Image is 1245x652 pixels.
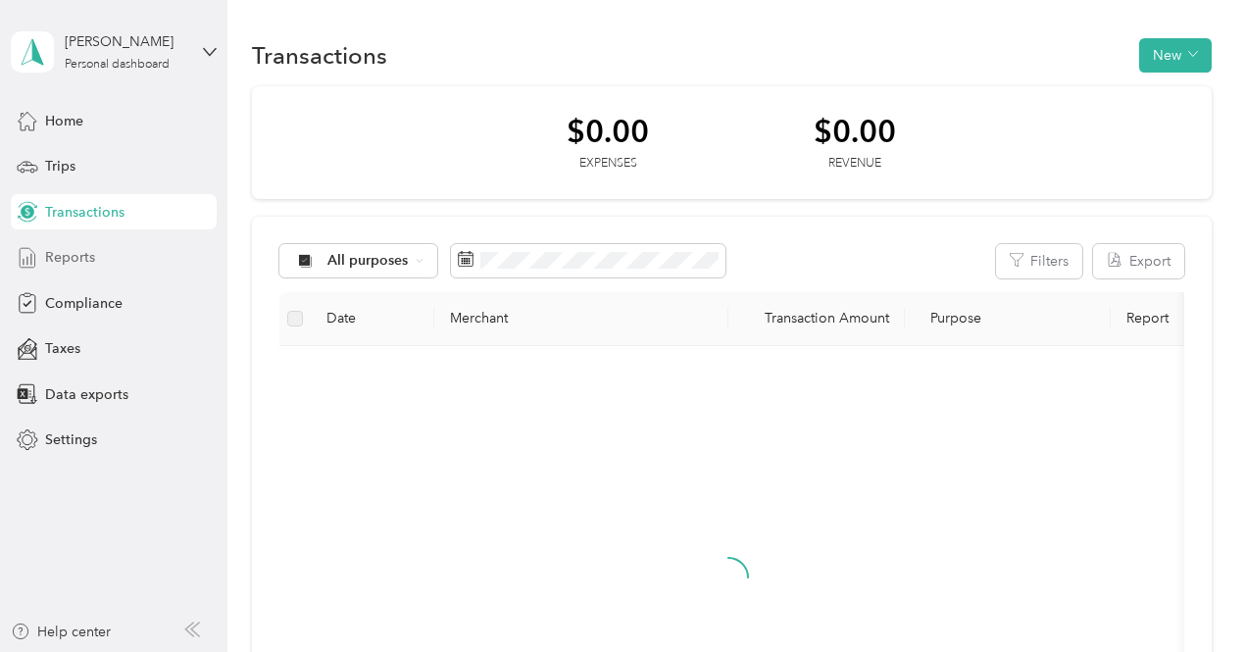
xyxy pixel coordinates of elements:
[45,384,128,405] span: Data exports
[434,292,728,346] th: Merchant
[45,156,75,176] span: Trips
[311,292,434,346] th: Date
[11,622,111,642] button: Help center
[45,338,80,359] span: Taxes
[1135,542,1245,652] iframe: Everlance-gr Chat Button Frame
[327,254,409,268] span: All purposes
[567,155,649,173] div: Expenses
[45,247,95,268] span: Reports
[252,45,387,66] h1: Transactions
[728,292,905,346] th: Transaction Amount
[65,59,170,71] div: Personal dashboard
[45,111,83,131] span: Home
[921,310,982,326] span: Purpose
[65,31,187,52] div: [PERSON_NAME]
[45,293,123,314] span: Compliance
[45,429,97,450] span: Settings
[814,155,896,173] div: Revenue
[567,114,649,148] div: $0.00
[814,114,896,148] div: $0.00
[996,244,1082,278] button: Filters
[1093,244,1184,278] button: Export
[45,202,124,223] span: Transactions
[1139,38,1212,73] button: New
